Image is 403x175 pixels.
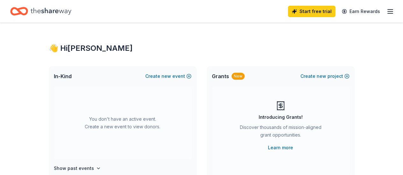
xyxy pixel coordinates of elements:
[49,43,355,53] div: 👋 Hi [PERSON_NAME]
[54,165,94,172] h4: Show past events
[54,86,191,159] div: You don't have an active event. Create a new event to view donors.
[338,6,384,17] a: Earn Rewards
[259,113,303,121] div: Introducing Grants!
[145,72,191,80] button: Createnewevent
[237,124,324,141] div: Discover thousands of mission-aligned grant opportunities.
[288,6,335,17] a: Start free trial
[300,72,349,80] button: Createnewproject
[212,72,229,80] span: Grants
[54,165,101,172] button: Show past events
[10,4,71,19] a: Home
[317,72,326,80] span: new
[232,73,245,80] div: New
[54,72,72,80] span: In-Kind
[268,144,293,151] a: Learn more
[162,72,171,80] span: new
